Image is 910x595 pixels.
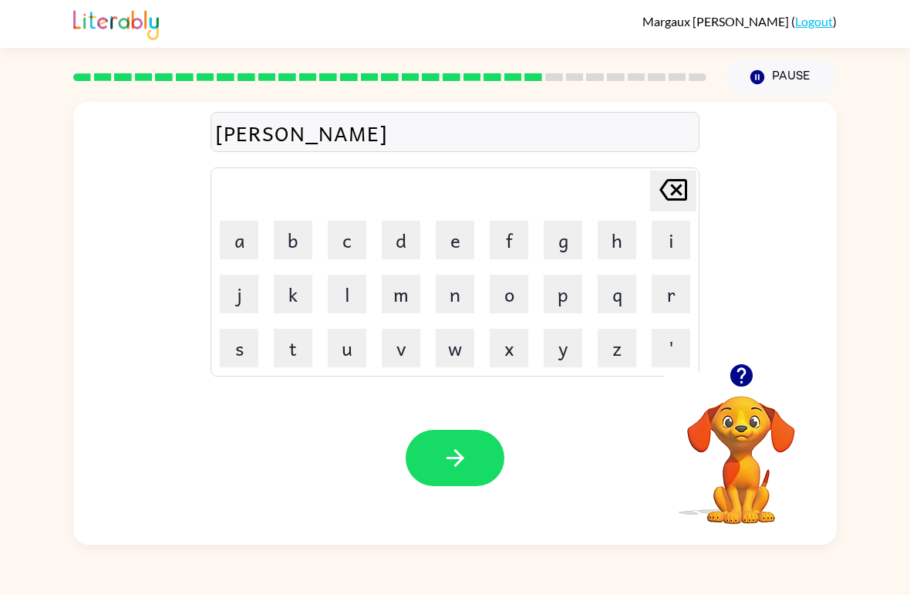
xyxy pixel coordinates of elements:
[220,221,258,259] button: a
[436,221,474,259] button: e
[652,275,690,313] button: r
[544,275,582,313] button: p
[490,275,528,313] button: o
[382,275,420,313] button: m
[73,6,159,40] img: Literably
[642,14,837,29] div: ( )
[436,275,474,313] button: n
[328,221,366,259] button: c
[652,329,690,367] button: '
[598,221,636,259] button: h
[544,329,582,367] button: y
[274,275,312,313] button: k
[598,329,636,367] button: z
[544,221,582,259] button: g
[795,14,833,29] a: Logout
[382,221,420,259] button: d
[490,221,528,259] button: f
[490,329,528,367] button: x
[215,117,695,149] div: [PERSON_NAME]
[220,275,258,313] button: j
[652,221,690,259] button: i
[664,372,818,526] video: Your browser must support playing .mp4 files to use Literably. Please try using another browser.
[328,275,366,313] button: l
[274,221,312,259] button: b
[328,329,366,367] button: u
[598,275,636,313] button: q
[436,329,474,367] button: w
[274,329,312,367] button: t
[382,329,420,367] button: v
[642,14,791,29] span: Margaux [PERSON_NAME]
[220,329,258,367] button: s
[725,59,837,95] button: Pause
